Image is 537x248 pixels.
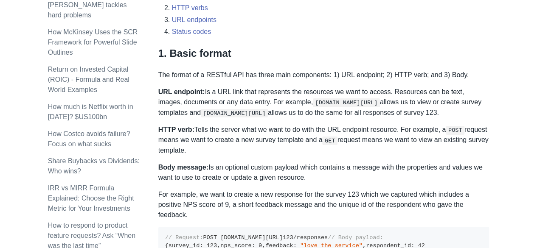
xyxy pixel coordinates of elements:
[48,66,129,93] a: Return on Invested Capital (ROIC) - Formula and Real World Examples
[165,234,203,241] span: // Request:
[172,28,211,35] a: Status codes
[158,162,489,183] p: Is an optional custom payload which contains a message with the properties and values we want to ...
[172,4,208,11] a: HTTP verbs
[48,103,133,120] a: How much is Netflix worth in [DATE]? $US100bn
[283,234,293,241] span: 123
[48,157,140,175] a: Share Buybacks vs Dividends: Who wins?
[201,109,268,117] code: [DOMAIN_NAME][URL]
[158,189,489,220] p: For example, we want to create a new response for the survey 123 which we captured which includes...
[48,28,138,56] a: How McKinsey Uses the SCR Framework for Powerful Slide Outlines
[158,47,489,63] h2: 1. Basic format
[446,126,464,134] code: POST
[158,70,489,80] p: The format of a RESTful API has three main components: 1) URL endpoint; 2) HTTP verb; and 3) Body.
[313,98,380,107] code: [DOMAIN_NAME][URL]
[48,130,130,148] a: How Costco avoids failure? Focus on what sucks
[158,87,489,118] p: Is a URL link that represents the resources we want to access. Resources can be text, images, doc...
[328,234,383,241] span: // Body payload:
[172,16,216,23] a: URL endpoints
[322,137,337,145] code: GET
[158,126,194,133] strong: HTTP verb:
[158,125,489,156] p: Tells the server what we want to do with the URL endpoint resource. For example, a request means ...
[48,184,134,212] a: IRR vs MIRR Formula Explained: Choose the Right Metric for Your Investments
[158,164,208,171] strong: Body message:
[158,88,205,95] strong: URL endpoint:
